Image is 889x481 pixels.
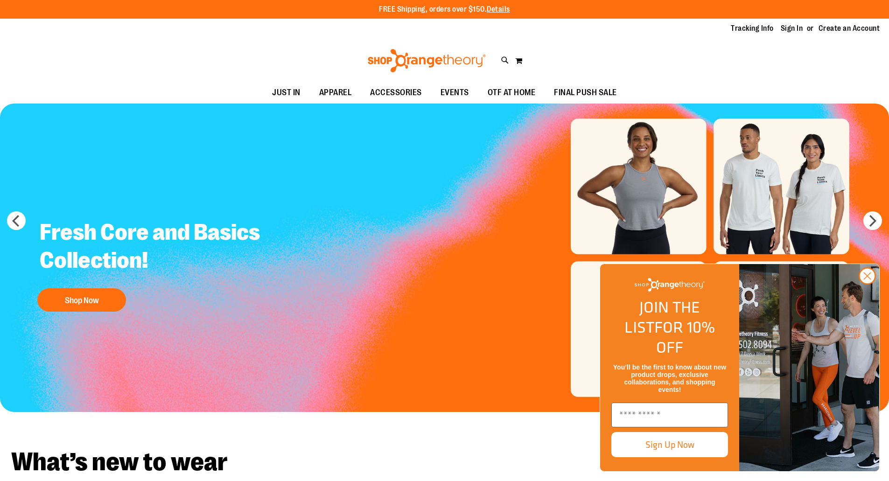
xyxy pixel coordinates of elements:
a: Tracking Info [731,23,774,34]
a: Sign In [781,23,803,34]
a: EVENTS [431,82,478,104]
a: Fresh Core and Basics Collection! Shop Now [33,211,281,316]
span: OTF AT HOME [488,82,536,103]
input: Enter email [611,403,728,427]
a: ACCESSORIES [361,82,431,104]
span: JOIN THE LIST [624,295,700,339]
span: EVENTS [441,82,469,103]
a: Details [487,5,510,14]
button: prev [7,211,26,230]
div: FLYOUT Form [590,254,889,481]
img: Shop Orangtheory [739,264,879,471]
span: JUST IN [272,82,301,103]
a: Create an Account [819,23,880,34]
a: FINAL PUSH SALE [545,82,626,104]
span: FOR 10% OFF [654,315,715,359]
a: OTF AT HOME [478,82,545,104]
button: Shop Now [37,288,126,312]
button: Close dialog [859,267,876,285]
h2: What’s new to wear [11,449,878,475]
p: FREE Shipping, orders over $150. [379,4,510,15]
span: You’ll be the first to know about new product drops, exclusive collaborations, and shopping events! [613,363,726,393]
span: FINAL PUSH SALE [554,82,617,103]
img: Shop Orangetheory [635,278,705,292]
h2: Fresh Core and Basics Collection! [33,211,281,284]
a: APPAREL [310,82,361,104]
button: Sign Up Now [611,432,728,457]
button: next [863,211,882,230]
span: APPAREL [319,82,352,103]
span: ACCESSORIES [370,82,422,103]
a: JUST IN [263,82,310,104]
img: Shop Orangetheory [366,49,487,72]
